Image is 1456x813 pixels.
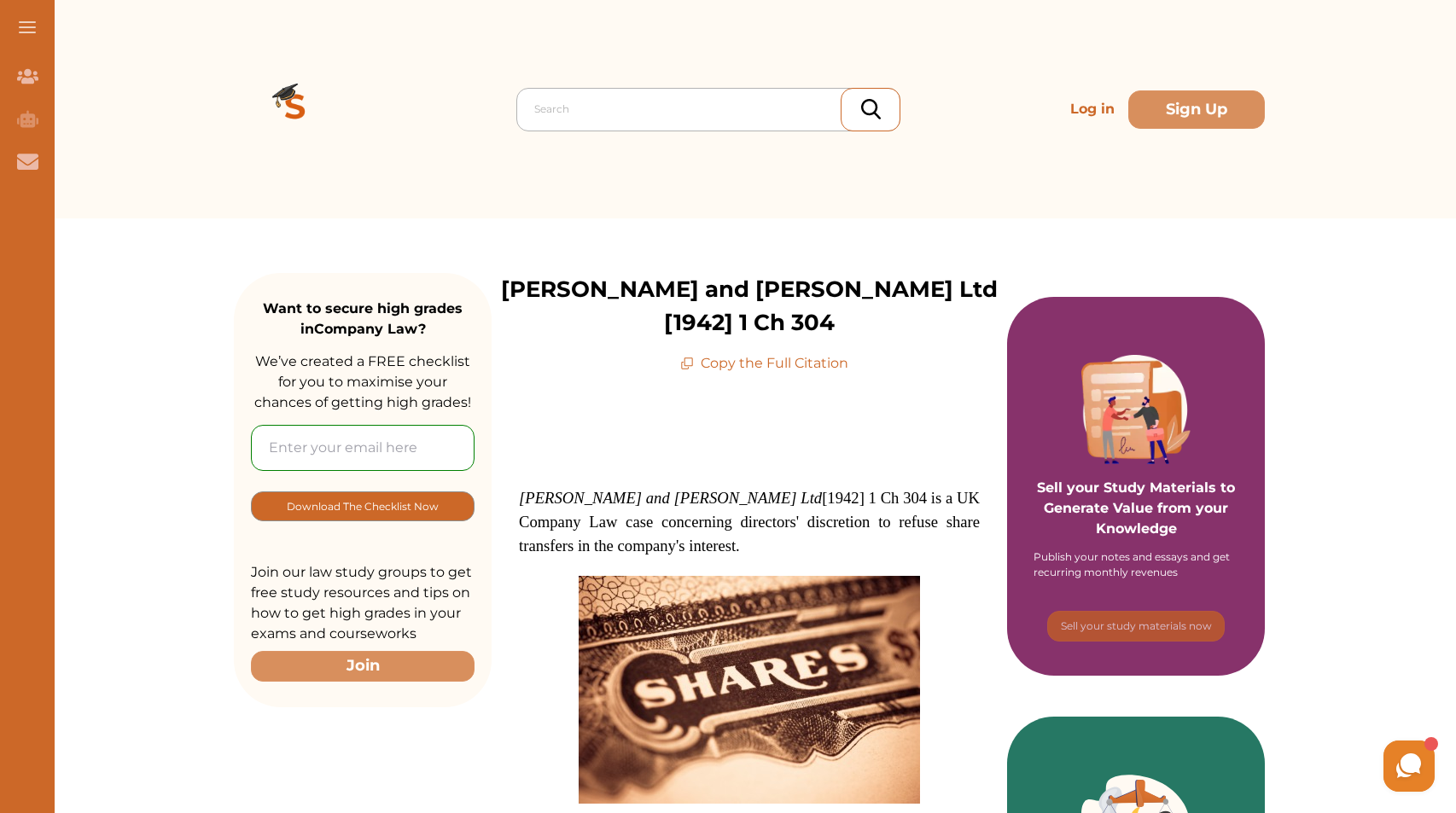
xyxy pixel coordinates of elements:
button: [object Object] [1047,611,1225,642]
img: search_icon [861,99,881,119]
div: Publish your notes and essays and get recurring monthly revenues [1034,549,1238,580]
p: Sell your Study Materials to Generate Value from your Knowledge [1024,430,1248,539]
p: [PERSON_NAME] and [PERSON_NAME] Ltd [1942] 1 Ch 304 [492,273,1007,340]
p: Download The Checklist Now [287,497,439,516]
p: Log in [1063,92,1121,126]
img: 2Q== [579,576,920,804]
input: Enter your email here [251,425,475,471]
em: [PERSON_NAME] and [PERSON_NAME] Ltd [519,489,822,507]
img: Purple card image [1081,355,1191,464]
p: Copy the Full Citation [680,353,848,374]
p: Sell your study materials now [1061,618,1212,634]
button: Join [251,651,475,681]
button: Sign Up [1128,90,1265,129]
iframe: HelpCrunch [1046,736,1439,796]
span: We’ve created a FREE checklist for you to maximise your chances of getting high grades! [254,353,471,410]
img: Logo [234,48,357,171]
strong: Want to secure high grades in Company Law ? [263,300,463,337]
span: [1942] 1 Ch 304 is a UK Company Law case concerning directors' discretion to refuse share transfe... [519,489,980,555]
p: Join our law study groups to get free study resources and tips on how to get high grades in your ... [251,562,475,644]
button: [object Object] [251,491,475,521]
